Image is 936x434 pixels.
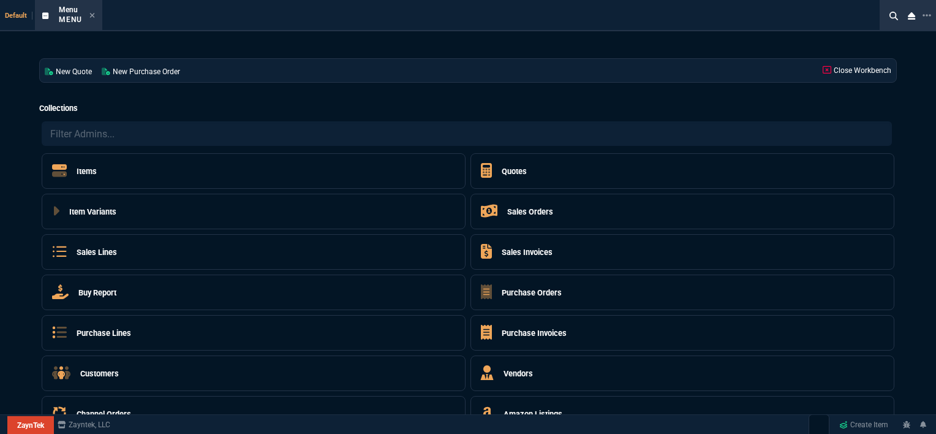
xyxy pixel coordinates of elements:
[502,246,553,258] h5: Sales Invoices
[59,6,78,14] span: Menu
[80,368,119,379] h5: Customers
[818,59,896,82] a: Close Workbench
[885,9,903,23] nx-icon: Search
[39,102,897,114] h5: Collections
[77,166,97,177] h5: Items
[5,12,32,20] span: Default
[834,416,893,434] a: Create Item
[504,408,562,420] h5: Amazon Listings
[77,408,131,420] h5: Channel Orders
[77,327,131,339] h5: Purchase Lines
[54,419,114,430] a: msbcCompanyName
[502,327,567,339] h5: Purchase Invoices
[77,246,117,258] h5: Sales Lines
[42,121,892,146] input: Filter Admins...
[502,166,527,177] h5: Quotes
[78,287,116,299] h5: Buy Report
[59,15,82,25] p: Menu
[923,10,931,21] nx-icon: Open New Tab
[69,206,116,218] h5: Item Variants
[97,59,185,82] a: New Purchase Order
[502,287,562,299] h5: Purchase Orders
[504,368,533,379] h5: Vendors
[903,9,920,23] nx-icon: Close Workbench
[89,11,95,21] nx-icon: Close Tab
[40,59,97,82] a: New Quote
[507,206,553,218] h5: Sales Orders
